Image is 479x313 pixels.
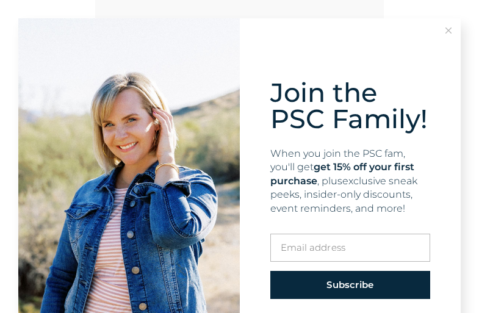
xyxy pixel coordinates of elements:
[326,279,373,290] span: Subscribe
[270,147,431,215] div: When you join the PSC fam, you'll get exclusive sneak peeks, insider-only discounts, event remind...
[281,242,304,253] span: Emai
[270,161,414,186] span: get 15% off your first purchase
[304,242,345,253] span: l address
[270,271,431,299] button: Subscribe
[317,175,342,187] span: , plus
[270,79,431,132] div: Join the PSC Family!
